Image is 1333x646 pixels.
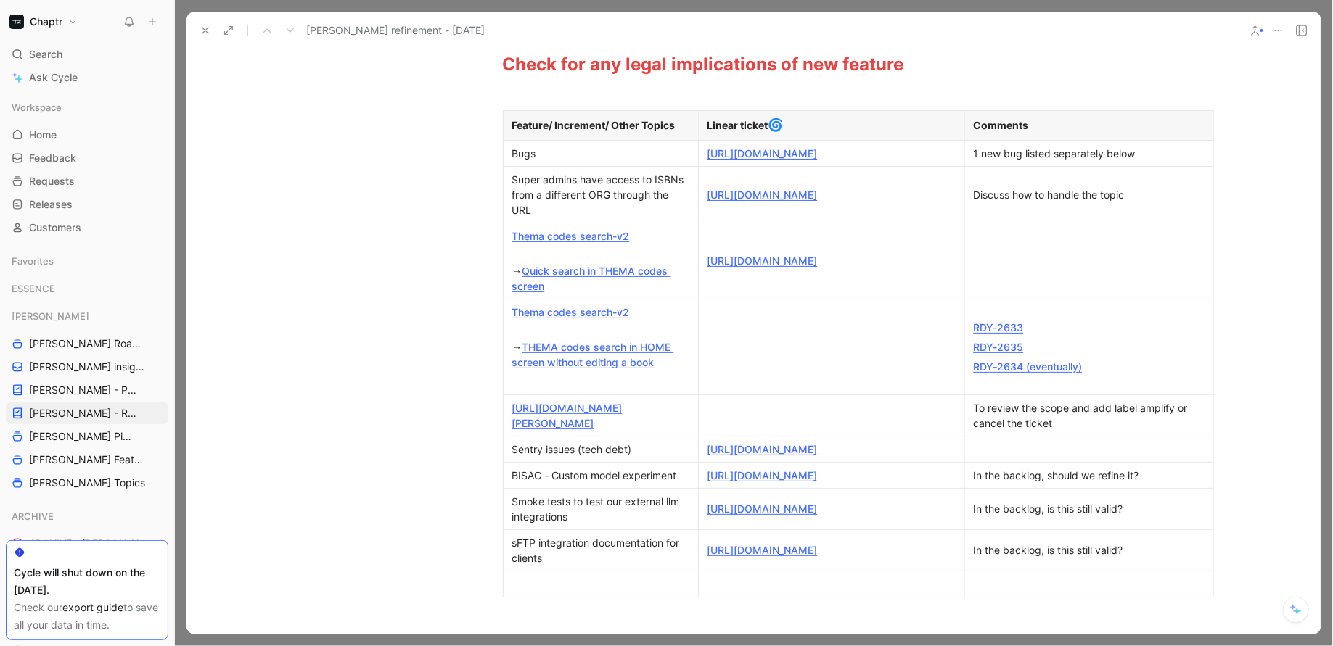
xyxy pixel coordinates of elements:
[503,54,904,75] span: Check for any legal implications of new feature
[6,533,168,555] a: ARCHIVE - [PERSON_NAME] Pipeline
[6,124,168,146] a: Home
[512,468,689,483] div: BISAC - Custom model experiment
[707,443,818,455] a: [URL][DOMAIN_NAME]
[6,147,168,169] a: Feedback
[29,220,81,235] span: Customers
[12,509,54,523] span: ARCHIVE
[12,281,55,296] span: ESSENCE
[29,174,75,189] span: Requests
[62,601,123,613] a: export guide
[6,12,81,32] button: ChaptrChaptr
[974,119,1029,131] strong: Comments
[512,324,689,370] div: →
[6,505,168,578] div: ARCHIVEARCHIVE - [PERSON_NAME] PipelineARCHIVE - Noa Pipeline
[6,67,168,88] a: Ask Cycle
[14,599,160,634] div: Check our to save all your data in time.
[974,501,1205,516] div: In the backlog, is this still valid?
[512,119,676,131] strong: Feature/ Increment/ Other Topics
[29,360,148,374] span: [PERSON_NAME] insights
[6,356,168,378] a: [PERSON_NAME] insights
[6,96,168,118] div: Workspace
[512,230,630,242] a: Thema codes search-v2
[974,341,1024,353] a: RDY-2635
[14,564,160,599] div: Cycle will shut down on the [DATE].
[6,505,168,527] div: ARCHIVE
[29,452,149,467] span: [PERSON_NAME] Features
[974,360,1083,373] a: RDY-2634 (eventually)
[6,333,168,355] a: [PERSON_NAME] Roadmap - open items
[707,147,818,160] a: [URL][DOMAIN_NAME]
[306,22,485,39] span: [PERSON_NAME] refinement - [DATE]
[512,341,674,368] a: THEMA codes search in HOME screen without editing a book
[6,305,168,327] div: [PERSON_NAME]
[512,248,689,294] div: →
[707,119,768,131] strong: Linear ticket
[707,469,818,481] a: [URL][DOMAIN_NAME]
[6,217,168,239] a: Customers
[12,254,54,268] span: Favorites
[29,537,152,551] span: ARCHIVE - [PERSON_NAME] Pipeline
[512,494,689,524] div: Smoke tests to test our external llm integrations
[512,265,671,292] a: Quick search in THEMA codes screen
[512,402,623,429] a: [URL][DOMAIN_NAME][PERSON_NAME]
[30,15,62,28] h1: Chaptr
[6,305,168,494] div: [PERSON_NAME][PERSON_NAME] Roadmap - open items[PERSON_NAME] insights[PERSON_NAME] - PLANNINGS[PE...
[12,309,89,323] span: [PERSON_NAME]
[29,336,144,351] span: [PERSON_NAME] Roadmap - open items
[707,189,818,201] a: [URL][DOMAIN_NAME]
[29,46,62,63] span: Search
[512,306,630,318] a: Thema codes search-v2
[6,426,168,447] a: [PERSON_NAME] Pipeline
[974,187,1205,202] div: Discuss how to handle the topic
[29,69,78,86] span: Ask Cycle
[12,100,62,115] span: Workspace
[6,194,168,215] a: Releases
[6,472,168,494] a: [PERSON_NAME] Topics
[6,278,168,304] div: ESSENCE
[512,535,689,566] div: sFTP integration documentation for clients
[768,117,784,132] span: 🌀
[29,476,145,490] span: [PERSON_NAME] Topics
[6,379,168,401] a: [PERSON_NAME] - PLANNINGS
[974,468,1205,483] div: In the backlog, should we refine it?
[512,172,689,218] div: Super admins have access to ISBNs from a different ORG through the URL
[9,15,24,29] img: Chaptr
[29,151,76,165] span: Feedback
[707,502,818,515] a: [URL][DOMAIN_NAME]
[6,44,168,65] div: Search
[6,402,168,424] a: [PERSON_NAME] - REFINEMENTS
[512,146,689,161] div: Bugs
[29,383,139,397] span: [PERSON_NAME] - PLANNINGS
[29,128,57,142] span: Home
[707,544,818,556] a: [URL][DOMAIN_NAME]
[29,429,135,444] span: [PERSON_NAME] Pipeline
[6,170,168,192] a: Requests
[6,250,168,272] div: Favorites
[29,197,73,212] span: Releases
[512,442,689,457] div: Sentry issues (tech debt)
[29,406,141,421] span: [PERSON_NAME] - REFINEMENTS
[974,146,1205,161] div: 1 new bug listed separately below
[6,449,168,471] a: [PERSON_NAME] Features
[974,542,1205,558] div: In the backlog, is this still valid?
[974,321,1024,334] a: RDY-2633
[707,254,818,267] a: [URL][DOMAIN_NAME]
[974,400,1205,431] div: To review the scope and add label amplify or cancel the ticket
[6,278,168,299] div: ESSENCE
